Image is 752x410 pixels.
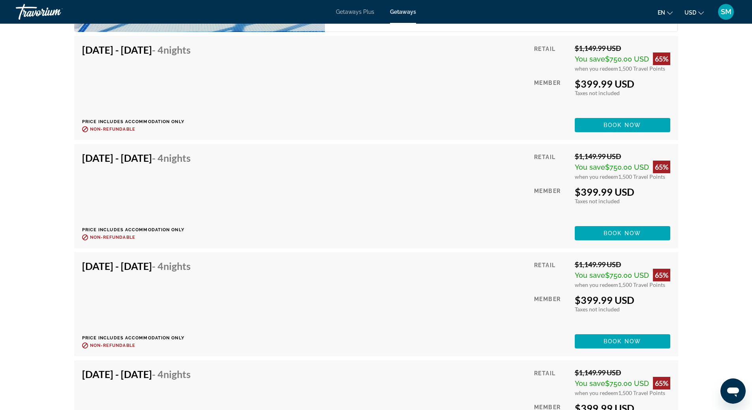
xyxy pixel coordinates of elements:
[720,378,746,404] iframe: Button to launch messaging window
[163,152,191,164] span: Nights
[163,44,191,56] span: Nights
[163,260,191,272] span: Nights
[618,281,665,288] span: 1,500 Travel Points
[604,230,641,236] span: Book now
[575,186,670,198] div: $399.99 USD
[575,65,618,72] span: when you redeem
[152,44,191,56] span: - 4
[90,235,135,240] span: Non-refundable
[90,127,135,132] span: Non-refundable
[658,7,673,18] button: Change language
[653,161,670,173] div: 65%
[534,368,568,396] div: Retail
[716,4,736,20] button: User Menu
[534,152,568,180] div: Retail
[684,7,704,18] button: Change currency
[534,186,568,220] div: Member
[658,9,665,16] span: en
[575,294,670,306] div: $399.99 USD
[16,2,95,22] a: Travorium
[534,44,568,72] div: Retail
[605,379,649,388] span: $750.00 USD
[575,306,620,313] span: Taxes not included
[82,119,197,124] p: Price includes accommodation only
[575,271,605,279] span: You save
[163,368,191,380] span: Nights
[575,226,670,240] button: Book now
[605,163,649,171] span: $750.00 USD
[336,9,374,15] a: Getaways Plus
[618,389,665,396] span: 1,500 Travel Points
[390,9,416,15] a: Getaways
[575,163,605,171] span: You save
[575,198,620,204] span: Taxes not included
[82,335,197,341] p: Price includes accommodation only
[575,44,670,52] div: $1,149.99 USD
[575,152,670,161] div: $1,149.99 USD
[575,118,670,132] button: Book now
[575,281,618,288] span: when you redeem
[618,65,665,72] span: 1,500 Travel Points
[534,294,568,328] div: Member
[575,368,670,377] div: $1,149.99 USD
[721,8,731,16] span: SM
[604,338,641,344] span: Book now
[82,152,191,164] h4: [DATE] - [DATE]
[575,55,605,63] span: You save
[575,260,670,269] div: $1,149.99 USD
[575,173,618,180] span: when you redeem
[605,55,649,63] span: $750.00 USD
[575,379,605,388] span: You save
[604,122,641,128] span: Book now
[653,377,670,389] div: 65%
[575,334,670,348] button: Book now
[653,52,670,65] div: 65%
[684,9,696,16] span: USD
[575,90,620,96] span: Taxes not included
[653,269,670,281] div: 65%
[82,260,191,272] h4: [DATE] - [DATE]
[618,173,665,180] span: 1,500 Travel Points
[152,368,191,380] span: - 4
[575,78,670,90] div: $399.99 USD
[90,343,135,348] span: Non-refundable
[534,260,568,288] div: Retail
[152,260,191,272] span: - 4
[575,389,618,396] span: when you redeem
[82,368,191,380] h4: [DATE] - [DATE]
[82,44,191,56] h4: [DATE] - [DATE]
[605,271,649,279] span: $750.00 USD
[534,78,568,112] div: Member
[152,152,191,164] span: - 4
[82,227,197,232] p: Price includes accommodation only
